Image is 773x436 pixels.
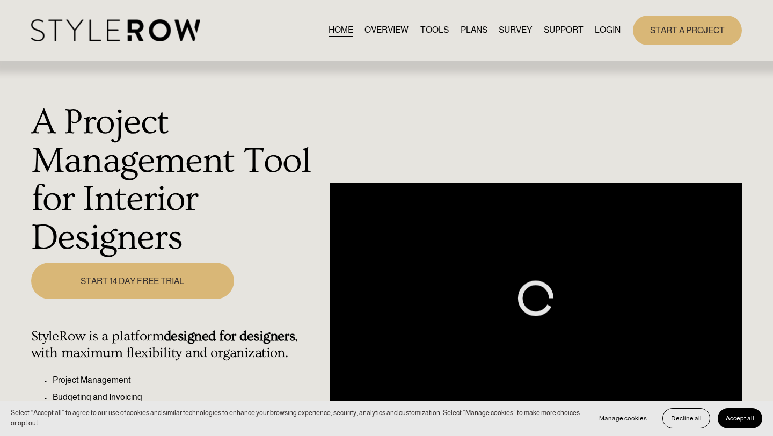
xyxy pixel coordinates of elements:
[53,374,324,387] p: Project Management
[544,24,584,37] span: SUPPORT
[726,415,754,422] span: Accept all
[11,408,580,428] p: Select “Accept all” to agree to our use of cookies and similar technologies to enhance your brows...
[53,391,324,404] p: Budgeting and Invoicing
[420,23,449,38] a: TOOLS
[595,23,621,38] a: LOGIN
[499,23,532,38] a: SURVEY
[718,408,762,428] button: Accept all
[364,23,409,38] a: OVERVIEW
[31,19,200,41] img: StyleRow
[329,23,353,38] a: HOME
[461,23,487,38] a: PLANS
[31,328,324,361] h4: StyleRow is a platform , with maximum flexibility and organization.
[31,263,235,299] a: START 14 DAY FREE TRIAL
[671,415,702,422] span: Decline all
[633,16,742,45] a: START A PROJECT
[599,415,647,422] span: Manage cookies
[591,408,655,428] button: Manage cookies
[662,408,710,428] button: Decline all
[164,328,295,344] strong: designed for designers
[544,23,584,38] a: folder dropdown
[31,103,324,257] h1: A Project Management Tool for Interior Designers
